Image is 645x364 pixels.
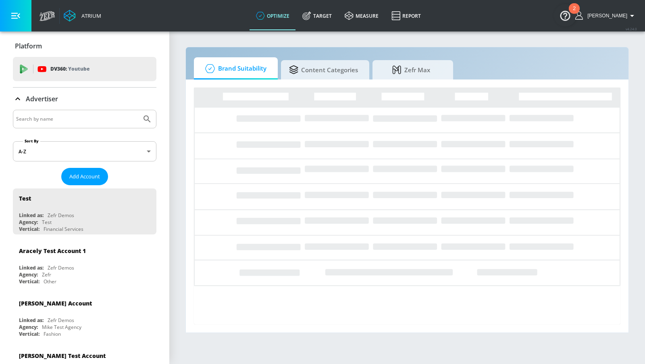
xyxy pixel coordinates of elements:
div: Fashion [44,331,61,337]
div: Vertical: [19,331,40,337]
button: [PERSON_NAME] [575,11,637,21]
p: DV360: [50,65,89,73]
div: TestLinked as:Zefr DemosAgency:TestVertical:Financial Services [13,188,156,234]
div: Vertical: [19,278,40,285]
div: [PERSON_NAME] AccountLinked as:Zefr DemosAgency:Mike Test AgencyVertical:Fashion [13,293,156,339]
div: Other [44,278,56,285]
p: Platform [15,42,42,50]
a: measure [338,1,385,30]
div: Vertical: [19,226,40,232]
span: Content Categories [289,60,358,79]
button: Add Account [61,168,108,185]
div: Mike Test Agency [42,324,81,331]
div: Linked as: [19,212,44,219]
p: Youtube [68,65,89,73]
div: Agency: [19,271,38,278]
button: Open Resource Center, 2 new notifications [554,4,576,27]
div: Zefr Demos [48,264,74,271]
span: login as: anthony.tran@zefr.com [584,13,627,19]
div: Test [19,195,31,202]
div: Platform [13,35,156,57]
span: v 4.24.0 [626,27,637,31]
div: Zefr [42,271,51,278]
div: Linked as: [19,264,44,271]
a: Atrium [64,10,101,22]
a: Target [296,1,338,30]
div: [PERSON_NAME] Test Account [19,352,106,360]
div: Zefr Demos [48,212,74,219]
span: Brand Suitability [202,59,266,78]
p: Advertiser [26,94,58,103]
div: Linked as: [19,317,44,324]
a: Report [385,1,427,30]
a: optimize [250,1,296,30]
div: Financial Services [44,226,83,232]
div: [PERSON_NAME] Account [19,299,92,307]
div: Aracely Test Account 1 [19,247,86,255]
div: Advertiser [13,88,156,110]
input: Search by name [16,114,138,124]
div: Aracely Test Account 1Linked as:Zefr DemosAgency:ZefrVertical:Other [13,241,156,287]
span: Add Account [69,172,100,181]
label: Sort By [23,138,40,144]
div: Test [42,219,52,226]
div: Agency: [19,219,38,226]
span: Zefr Max [381,60,442,79]
div: Agency: [19,324,38,331]
div: DV360: Youtube [13,57,156,81]
div: A-Z [13,141,156,161]
div: Atrium [78,12,101,19]
div: 2 [573,8,576,19]
div: Zefr Demos [48,317,74,324]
